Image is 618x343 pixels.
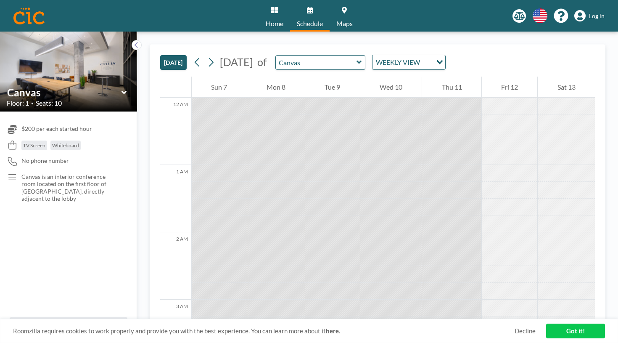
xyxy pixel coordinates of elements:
div: 12 AM [160,98,191,165]
div: Tue 9 [305,77,360,98]
span: • [31,101,34,106]
input: Canvas [276,56,357,69]
span: of [257,56,267,69]
button: [DATE] [160,55,187,70]
span: Whiteboard [52,142,79,149]
span: [DATE] [220,56,253,68]
div: Sun 7 [192,77,247,98]
a: Decline [515,327,536,335]
div: Fri 12 [482,77,538,98]
span: No phone number [21,157,69,165]
span: TV Screen [23,142,45,149]
div: Wed 10 [360,77,422,98]
div: Search for option [372,55,445,69]
span: Maps [336,20,353,27]
input: Search for option [423,57,431,68]
span: Schedule [297,20,323,27]
span: Floor: 1 [7,99,29,107]
span: WEEKLY VIEW [374,57,422,68]
div: Thu 11 [422,77,481,98]
p: Canvas is an interior conference room located on the first floor of [GEOGRAPHIC_DATA], directly a... [21,173,120,202]
span: Roomzilla requires cookies to work properly and provide you with the best experience. You can lea... [13,327,515,335]
a: Log in [574,10,605,22]
a: here. [326,327,340,335]
div: Mon 8 [247,77,305,98]
img: organization-logo [13,8,45,24]
input: Canvas [7,86,121,98]
button: All resources [10,317,127,333]
span: Seats: 10 [36,99,62,107]
span: $200 per each started hour [21,125,92,133]
div: 1 AM [160,165,191,232]
span: Log in [589,12,605,20]
div: 2 AM [160,232,191,300]
a: Got it! [546,324,605,338]
span: Home [266,20,283,27]
div: Sat 13 [538,77,595,98]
